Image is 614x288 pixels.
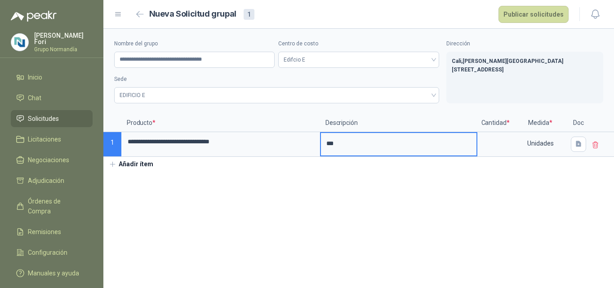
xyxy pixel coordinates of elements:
a: Inicio [11,69,93,86]
span: Edifcio E [284,53,433,66]
a: Negociaciones [11,151,93,168]
span: Adjudicación [28,176,64,186]
span: Negociaciones [28,155,69,165]
p: Medida [513,114,567,132]
span: EDIFICIO E [120,89,434,102]
button: Publicar solicitudes [498,6,569,23]
label: Dirección [446,40,603,48]
button: Añadir ítem [103,157,159,172]
span: Licitaciones [28,134,61,144]
a: Adjudicación [11,172,93,189]
span: Configuración [28,248,67,257]
a: Manuales y ayuda [11,265,93,282]
a: Órdenes de Compra [11,193,93,220]
p: [STREET_ADDRESS] [452,66,598,74]
img: Company Logo [11,34,28,51]
span: Chat [28,93,41,103]
a: Licitaciones [11,131,93,148]
h2: Nueva Solicitud grupal [149,8,236,21]
label: Centro de costo [278,40,439,48]
p: Cali , [PERSON_NAME][GEOGRAPHIC_DATA] [452,57,598,66]
label: Nombre del grupo [114,40,275,48]
a: Chat [11,89,93,106]
p: Producto [121,114,320,132]
p: [PERSON_NAME] Fori [34,32,93,45]
p: Cantidad [477,114,513,132]
span: Remisiones [28,227,61,237]
label: Sede [114,75,439,84]
div: 1 [244,9,254,20]
span: Inicio [28,72,42,82]
p: Grupo Normandía [34,47,93,52]
p: Doc [567,114,590,132]
a: Configuración [11,244,93,261]
span: Solicitudes [28,114,59,124]
span: Manuales y ayuda [28,268,79,278]
p: 1 [103,132,121,157]
img: Logo peakr [11,11,57,22]
span: Órdenes de Compra [28,196,84,216]
p: Descripción [320,114,477,132]
a: Solicitudes [11,110,93,127]
a: Remisiones [11,223,93,240]
div: Unidades [514,133,566,154]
